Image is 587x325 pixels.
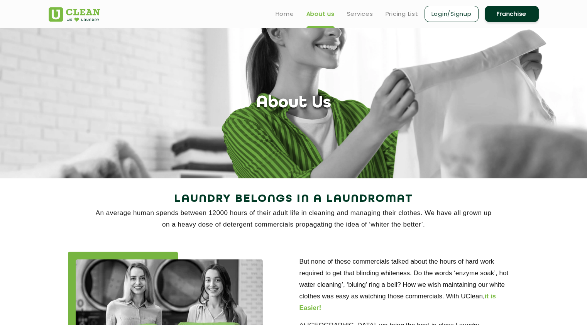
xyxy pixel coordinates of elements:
[276,9,294,19] a: Home
[347,9,373,19] a: Services
[386,9,418,19] a: Pricing List
[485,6,539,22] a: Franchise
[306,9,335,19] a: About us
[49,7,100,22] img: UClean Laundry and Dry Cleaning
[49,207,539,230] p: An average human spends between 12000 hours of their adult life in cleaning and managing their cl...
[256,93,331,113] h1: About Us
[425,6,479,22] a: Login/Signup
[299,256,519,314] p: But none of these commercials talked about the hours of hard work required to get that blinding w...
[49,190,539,208] h2: Laundry Belongs in a Laundromat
